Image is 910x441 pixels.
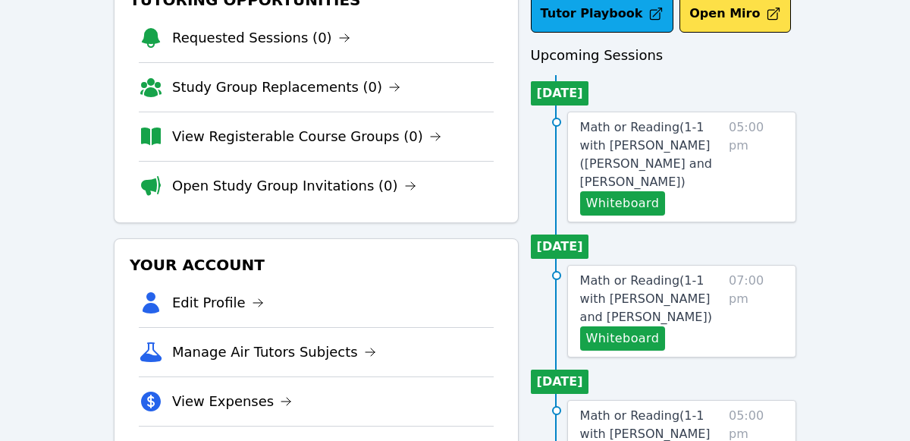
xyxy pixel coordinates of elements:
a: Open Study Group Invitations (0) [172,175,416,197]
span: 05:00 pm [729,118,783,216]
a: Edit Profile [172,292,264,313]
span: 07:00 pm [729,272,783,351]
a: View Registerable Course Groups (0) [172,126,441,147]
button: Whiteboard [580,326,666,351]
a: Math or Reading(1-1 with [PERSON_NAME] and [PERSON_NAME]) [580,272,723,326]
button: Whiteboard [580,191,666,216]
h3: Upcoming Sessions [531,45,796,66]
a: Manage Air Tutors Subjects [172,342,376,363]
span: Math or Reading ( 1-1 with [PERSON_NAME] ([PERSON_NAME] and [PERSON_NAME] ) [580,120,712,189]
a: Requested Sessions (0) [172,27,350,49]
li: [DATE] [531,235,589,259]
a: Math or Reading(1-1 with [PERSON_NAME] ([PERSON_NAME] and [PERSON_NAME]) [580,118,723,191]
li: [DATE] [531,81,589,106]
li: [DATE] [531,370,589,394]
span: Math or Reading ( 1-1 with [PERSON_NAME] and [PERSON_NAME] ) [580,273,712,324]
a: Study Group Replacements (0) [172,77,400,98]
a: View Expenses [172,391,292,412]
h3: Your Account [127,251,506,279]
